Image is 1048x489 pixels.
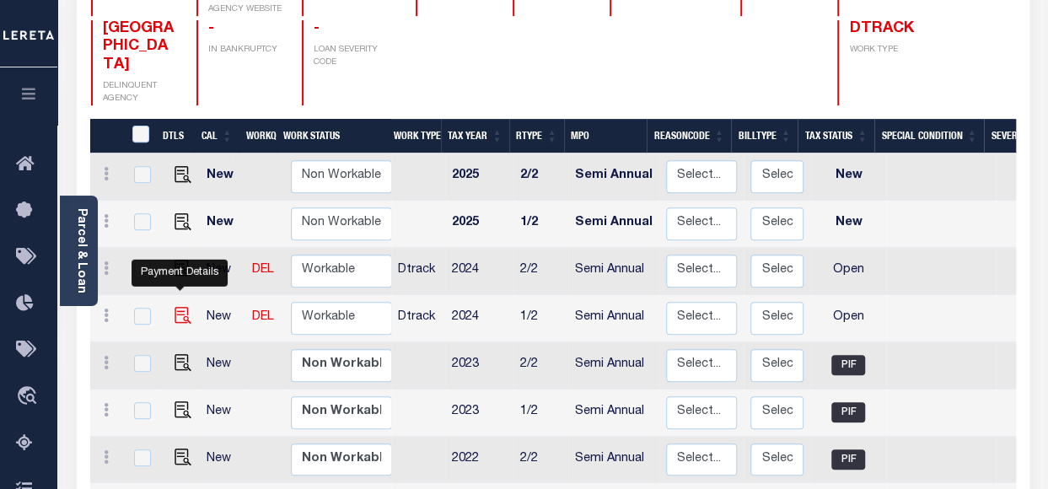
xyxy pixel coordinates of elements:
td: Dtrack [391,248,445,295]
th: WorkQ [239,119,277,153]
th: MPO [564,119,647,153]
td: 2022 [445,437,513,484]
a: DEL [252,311,274,323]
td: 2024 [445,248,513,295]
th: &nbsp; [122,119,157,153]
td: 2025 [445,153,513,201]
p: IN BANKRUPTCY [208,44,282,56]
th: ReasonCode: activate to sort column ascending [647,119,731,153]
td: 2/2 [513,248,568,295]
th: DTLS [156,119,195,153]
td: 2/2 [513,342,568,390]
td: Open [810,248,886,295]
td: Semi Annual [568,153,659,201]
span: PIF [831,355,865,375]
td: New [199,153,245,201]
th: Work Type [387,119,441,153]
td: 1/2 [513,201,568,248]
span: - [208,21,214,36]
td: New [199,390,245,437]
span: [GEOGRAPHIC_DATA] [103,21,174,73]
td: New [199,295,245,342]
td: 2024 [445,295,513,342]
span: PIF [831,402,865,422]
td: Open [810,295,886,342]
td: 2/2 [513,437,568,484]
p: DELINQUENT AGENCY [103,80,176,105]
th: Work Status [277,119,390,153]
td: 2/2 [513,153,568,201]
td: New [810,201,886,248]
td: New [199,437,245,484]
th: Tax Status: activate to sort column ascending [798,119,874,153]
td: 1/2 [513,295,568,342]
div: Payment Details [132,259,228,286]
th: BillType: activate to sort column ascending [731,119,798,153]
p: AGENCY WEBSITE [208,3,282,16]
span: PIF [831,449,865,470]
td: Semi Annual [568,201,659,248]
td: Semi Annual [568,342,659,390]
a: Parcel & Loan [75,208,87,293]
span: - [314,21,320,36]
td: New [810,153,886,201]
th: CAL: activate to sort column ascending [195,119,239,153]
td: New [199,201,245,248]
td: 1/2 [513,390,568,437]
td: New [199,342,245,390]
th: &nbsp;&nbsp;&nbsp;&nbsp;&nbsp;&nbsp;&nbsp;&nbsp;&nbsp;&nbsp; [90,119,122,153]
th: Tax Year: activate to sort column ascending [441,119,509,153]
td: 2025 [445,201,513,248]
th: RType: activate to sort column ascending [509,119,564,153]
td: 2023 [445,342,513,390]
td: Dtrack [391,295,445,342]
td: Semi Annual [568,248,659,295]
th: Special Condition: activate to sort column ascending [874,119,984,153]
td: 2023 [445,390,513,437]
p: LOAN SEVERITY CODE [314,44,395,69]
td: Semi Annual [568,390,659,437]
a: DEL [252,264,274,276]
td: New [199,248,245,295]
td: Semi Annual [568,295,659,342]
td: Semi Annual [568,437,659,484]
